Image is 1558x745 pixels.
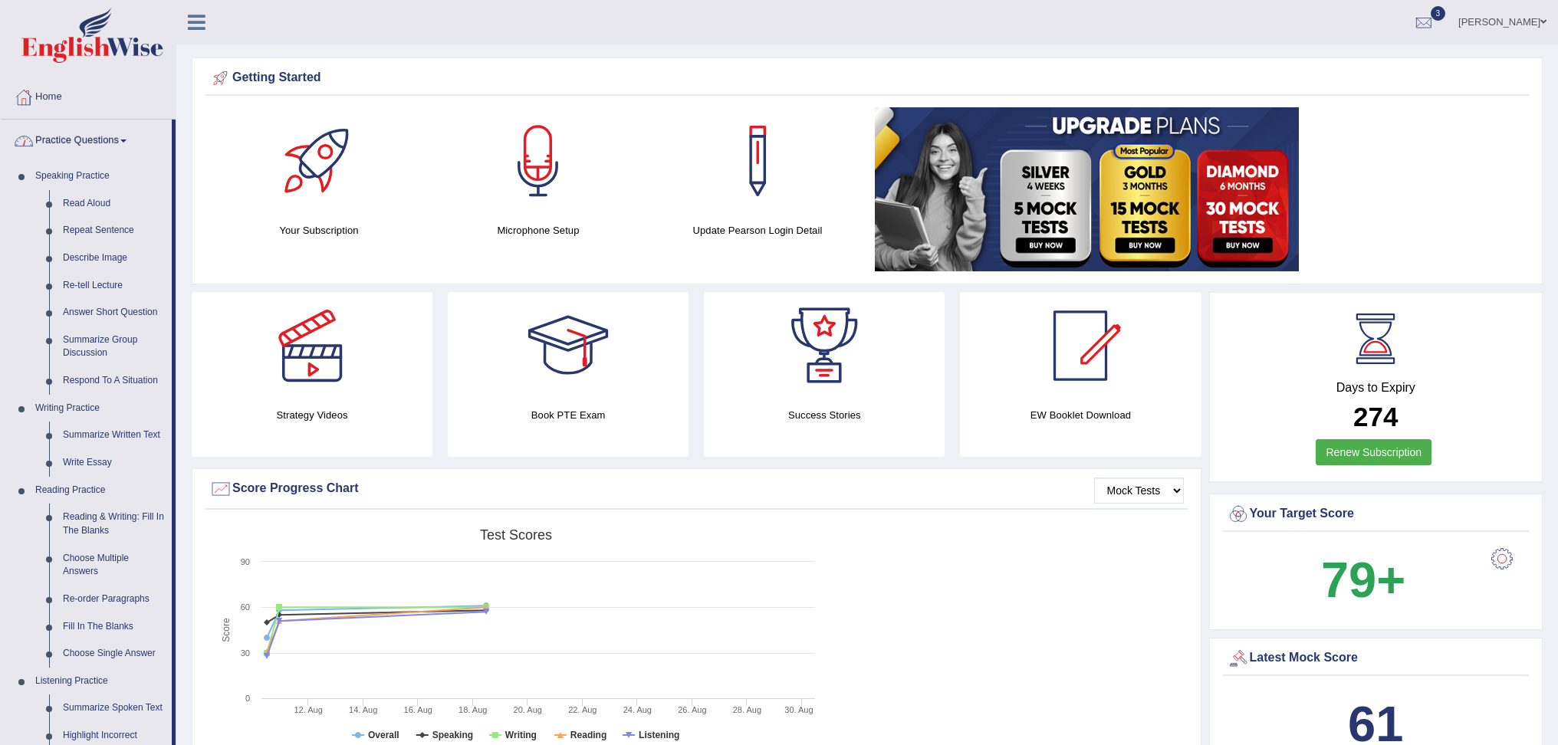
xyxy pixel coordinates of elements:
div: Getting Started [209,67,1525,90]
text: 0 [245,694,250,703]
b: 274 [1353,402,1398,432]
img: small5.jpg [875,107,1299,271]
h4: EW Booklet Download [960,407,1201,423]
h4: Days to Expiry [1227,381,1526,395]
b: 79+ [1321,552,1405,608]
a: Summarize Spoken Text [56,694,172,722]
h4: Success Stories [704,407,945,423]
a: Describe Image [56,245,172,272]
a: Re-tell Lecture [56,272,172,300]
a: Answer Short Question [56,299,172,327]
tspan: 20. Aug [514,705,542,714]
a: Summarize Written Text [56,422,172,449]
a: Listening Practice [28,668,172,695]
h4: Microphone Setup [436,222,640,238]
tspan: Writing [505,730,537,740]
h4: Book PTE Exam [448,407,689,423]
a: Choose Single Answer [56,640,172,668]
span: 3 [1431,6,1446,21]
div: Score Progress Chart [209,478,1184,500]
tspan: 30. Aug [784,705,813,714]
tspan: Speaking [432,730,473,740]
a: Reading & Writing: Fill In The Blanks [56,504,172,544]
a: Home [1,76,176,114]
div: Your Target Score [1227,503,1526,526]
tspan: 24. Aug [623,705,652,714]
a: Read Aloud [56,190,172,218]
h4: Update Pearson Login Detail [656,222,860,238]
tspan: 28. Aug [733,705,761,714]
a: Speaking Practice [28,162,172,190]
a: Renew Subscription [1316,439,1431,465]
tspan: 18. Aug [459,705,487,714]
a: Write Essay [56,449,172,477]
h4: Your Subscription [217,222,421,238]
a: Respond To A Situation [56,367,172,395]
text: 90 [241,557,250,566]
a: Writing Practice [28,395,172,422]
a: Re-order Paragraphs [56,586,172,613]
text: 60 [241,602,250,612]
tspan: 16. Aug [404,705,432,714]
div: Latest Mock Score [1227,647,1526,670]
h4: Strategy Videos [192,407,432,423]
tspan: 14. Aug [349,705,377,714]
a: Repeat Sentence [56,217,172,245]
a: Fill In The Blanks [56,613,172,641]
tspan: Overall [368,730,399,740]
tspan: Reading [570,730,606,740]
a: Choose Multiple Answers [56,545,172,586]
tspan: Test scores [480,527,552,543]
a: Reading Practice [28,477,172,504]
tspan: 26. Aug [678,705,706,714]
tspan: Listening [639,730,679,740]
tspan: Score [221,618,232,642]
a: Summarize Group Discussion [56,327,172,367]
tspan: 22. Aug [568,705,597,714]
text: 30 [241,648,250,658]
a: Practice Questions [1,120,172,158]
tspan: 12. Aug [294,705,323,714]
